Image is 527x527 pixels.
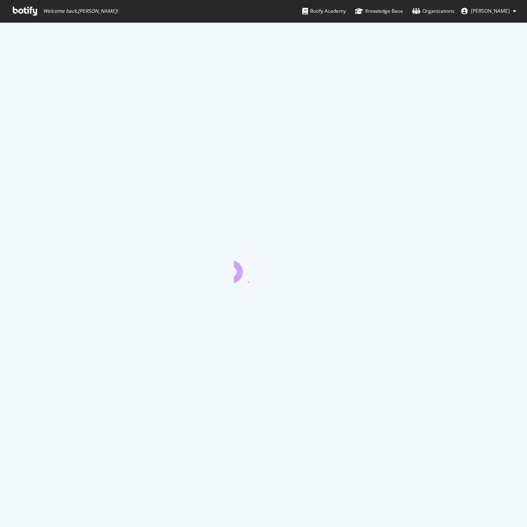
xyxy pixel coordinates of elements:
div: Botify Academy [302,7,346,15]
div: Knowledge Base [355,7,403,15]
button: [PERSON_NAME] [455,5,523,18]
div: animation [234,253,293,283]
span: Welcome back, [PERSON_NAME] ! [43,8,118,14]
div: Organizations [412,7,455,15]
span: Autumn Witter [471,7,510,14]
